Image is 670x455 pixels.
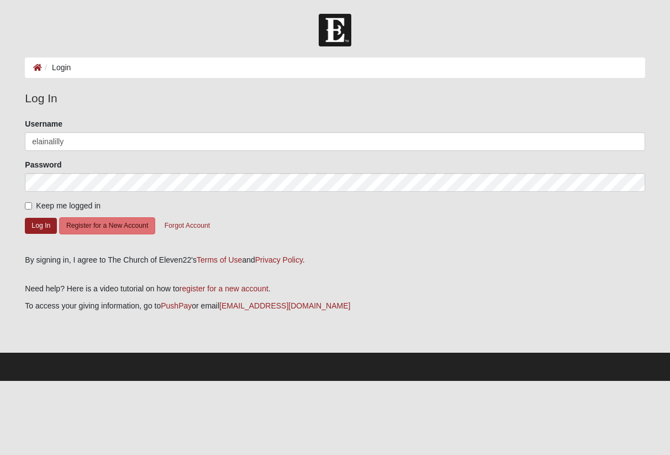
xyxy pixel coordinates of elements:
[319,14,351,46] img: Church of Eleven22 Logo
[219,301,350,310] a: [EMAIL_ADDRESS][DOMAIN_NAME]
[157,217,217,234] button: Forgot Account
[25,118,62,129] label: Username
[25,202,32,210] input: Keep me logged in
[25,283,645,295] p: Need help? Here is a video tutorial on how to .
[36,201,101,210] span: Keep me logged in
[25,300,645,312] p: To access your giving information, go to or email
[25,218,57,234] button: Log In
[42,62,71,74] li: Login
[59,217,155,234] button: Register for a New Account
[25,159,61,170] label: Password
[25,254,645,266] div: By signing in, I agree to The Church of Eleven22's and .
[180,284,268,293] a: register for a new account
[25,90,645,107] legend: Log In
[255,255,303,264] a: Privacy Policy
[197,255,242,264] a: Terms of Use
[161,301,192,310] a: PushPay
